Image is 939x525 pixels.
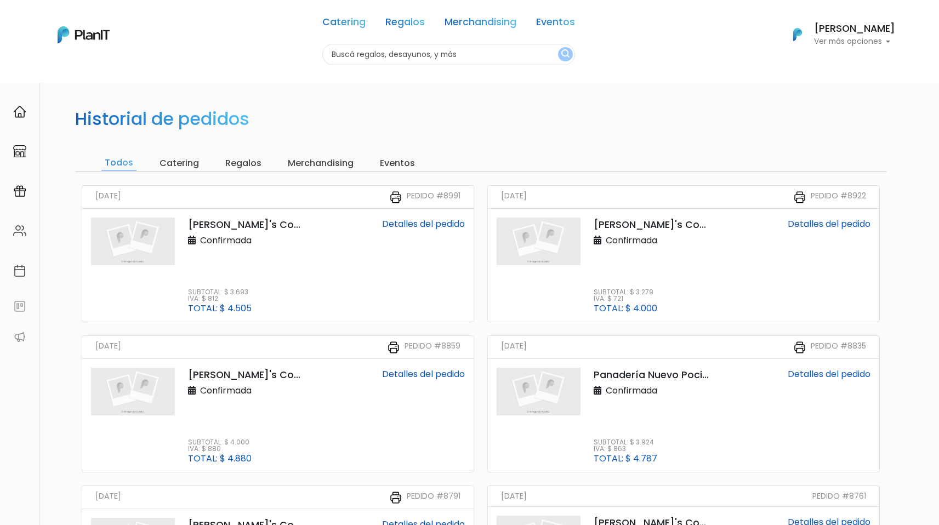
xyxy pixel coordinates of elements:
button: PlanIt Logo [PERSON_NAME] Ver más opciones [779,20,895,49]
small: Pedido #8859 [405,340,460,354]
a: Detalles del pedido [788,218,870,230]
p: IVA: $ 721 [594,295,657,302]
img: search_button-432b6d5273f82d61273b3651a40e1bd1b912527efae98b1b7a1b2c0702e16a8d.svg [561,49,570,60]
a: Merchandising [445,18,516,31]
p: Ver más opciones [814,38,895,45]
p: Confirmada [594,384,657,397]
img: feedback-78b5a0c8f98aac82b08bfc38622c3050aee476f2c9584af64705fc4e61158814.svg [13,300,26,313]
p: [PERSON_NAME]'s Coffee [594,218,709,232]
a: Detalles del pedido [788,368,870,380]
p: Subtotal: $ 4.000 [188,439,252,446]
small: [DATE] [501,190,527,204]
p: IVA: $ 812 [188,295,252,302]
img: campaigns-02234683943229c281be62815700db0a1741e53638e28bf9629b52c665b00959.svg [13,185,26,198]
input: Todos [101,156,136,171]
img: planit_placeholder-9427b205c7ae5e9bf800e9d23d5b17a34c4c1a44177066c4629bad40f2d9547d.png [91,218,175,265]
img: marketplace-4ceaa7011d94191e9ded77b95e3339b90024bf715f7c57f8cf31f2d8c509eaba.svg [13,145,26,158]
img: PlanIt Logo [786,22,810,47]
small: Pedido #8835 [811,340,866,354]
img: PlanIt Logo [58,26,110,43]
img: partners-52edf745621dab592f3b2c58e3bca9d71375a7ef29c3b500c9f145b62cc070d4.svg [13,330,26,344]
input: Regalos [222,156,265,171]
small: [DATE] [95,340,121,354]
p: Confirmada [594,234,657,247]
input: Catering [156,156,202,171]
img: printer-31133f7acbd7ec30ea1ab4a3b6864c9b5ed483bd8d1a339becc4798053a55bbc.svg [793,341,806,354]
img: printer-31133f7acbd7ec30ea1ab4a3b6864c9b5ed483bd8d1a339becc4798053a55bbc.svg [389,191,402,204]
small: [DATE] [95,490,121,504]
p: Total: $ 4.000 [594,304,657,313]
p: Total: $ 4.787 [594,454,657,463]
p: Confirmada [188,384,252,397]
p: Panadería Nuevo Pocitos [594,368,709,382]
small: Pedido #8791 [407,490,460,504]
p: Subtotal: $ 3.279 [594,289,657,295]
img: calendar-87d922413cdce8b2cf7b7f5f62616a5cf9e4887200fb71536465627b3292af00.svg [13,264,26,277]
input: Eventos [377,156,418,171]
p: Subtotal: $ 3.693 [188,289,252,295]
p: IVA: $ 880 [188,446,252,452]
p: Total: $ 4.880 [188,454,252,463]
a: Catering [322,18,366,31]
p: [PERSON_NAME]'s Coffee [188,368,304,382]
p: [PERSON_NAME]'s Coffee [188,218,304,232]
a: Eventos [536,18,575,31]
p: Confirmada [188,234,252,247]
p: IVA: $ 863 [594,446,657,452]
img: planit_placeholder-9427b205c7ae5e9bf800e9d23d5b17a34c4c1a44177066c4629bad40f2d9547d.png [497,368,581,415]
p: Subtotal: $ 3.924 [594,439,657,446]
small: [DATE] [501,340,527,354]
img: people-662611757002400ad9ed0e3c099ab2801c6687ba6c219adb57efc949bc21e19d.svg [13,224,26,237]
small: [DATE] [95,190,121,204]
h2: Historial de pedidos [75,109,249,129]
h6: [PERSON_NAME] [814,24,895,34]
img: home-e721727adea9d79c4d83392d1f703f7f8bce08238fde08b1acbfd93340b81755.svg [13,105,26,118]
p: Total: $ 4.505 [188,304,252,313]
img: planit_placeholder-9427b205c7ae5e9bf800e9d23d5b17a34c4c1a44177066c4629bad40f2d9547d.png [497,218,581,265]
a: Detalles del pedido [382,218,465,230]
small: Pedido #8991 [407,190,460,204]
a: Detalles del pedido [382,368,465,380]
img: planit_placeholder-9427b205c7ae5e9bf800e9d23d5b17a34c4c1a44177066c4629bad40f2d9547d.png [91,368,175,415]
small: [DATE] [501,490,527,502]
small: Pedido #8761 [812,490,866,502]
input: Merchandising [284,156,357,171]
img: printer-31133f7acbd7ec30ea1ab4a3b6864c9b5ed483bd8d1a339becc4798053a55bbc.svg [389,491,402,504]
img: printer-31133f7acbd7ec30ea1ab4a3b6864c9b5ed483bd8d1a339becc4798053a55bbc.svg [387,341,400,354]
a: Regalos [385,18,425,31]
small: Pedido #8922 [811,190,866,204]
input: Buscá regalos, desayunos, y más [322,44,575,65]
img: printer-31133f7acbd7ec30ea1ab4a3b6864c9b5ed483bd8d1a339becc4798053a55bbc.svg [793,191,806,204]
